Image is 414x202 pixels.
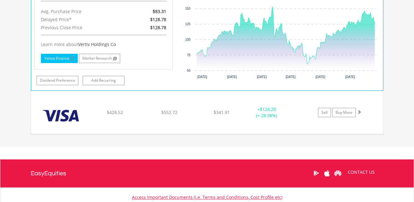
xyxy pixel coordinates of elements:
[197,75,207,79] text: [DATE]
[36,7,126,16] div: Avg. Purchase Price
[79,54,120,63] a: Market Research
[150,25,166,30] span: $128.78
[78,41,116,47] span: Vertiv Holdings Co
[41,54,78,63] a: Yahoo Finance
[185,22,190,26] text: 125
[343,163,379,181] a: CONTACT US
[316,75,325,79] text: [DATE]
[243,106,290,119] div: + (+ 28.98%)
[322,163,333,183] a: Apple
[227,75,237,79] text: [DATE]
[318,108,331,117] a: Sell
[187,53,191,57] text: 75
[260,106,276,112] span: $124.20
[36,24,126,32] div: Previous Close Price
[257,75,267,79] text: [DATE]
[187,69,191,72] text: 50
[345,75,355,79] text: [DATE]
[161,109,177,115] span: $552.72
[37,76,78,85] a: Dividend Preference
[286,75,296,79] text: [DATE]
[311,163,322,183] a: Google Play
[132,194,282,200] a: Access Important Documents (i.e. Terms and Conditions, Cost Profile etc)
[150,16,166,22] span: $128.78
[153,8,166,14] span: $83.31
[36,16,126,24] div: Delayed Price*
[83,76,124,85] a: Add Recurring
[34,99,87,132] img: EQU.US.V.png
[31,159,66,187] a: EasyEquities
[333,163,343,183] a: Huawei
[332,108,356,117] a: Buy More
[107,109,123,115] span: $428.52
[41,41,167,48] div: Learn more about
[185,7,190,10] text: 150
[214,109,230,115] span: $341.91
[185,38,190,41] text: 100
